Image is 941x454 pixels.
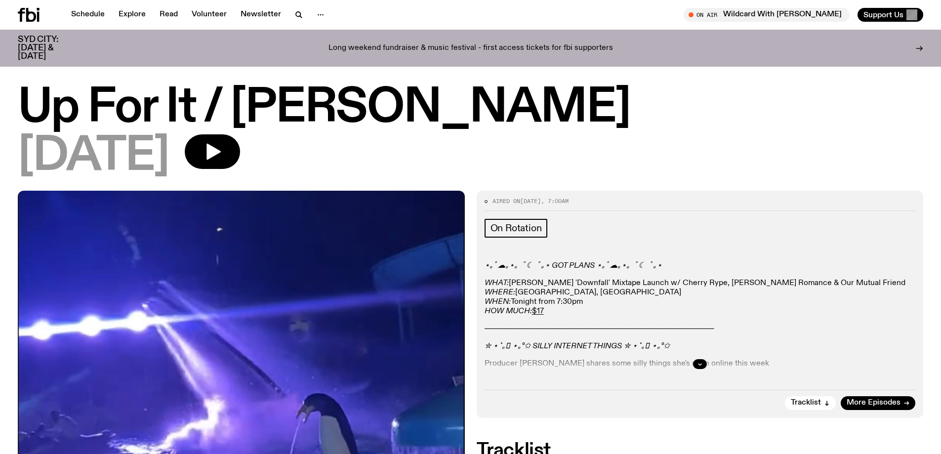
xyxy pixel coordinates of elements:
[485,219,548,238] a: On Rotation
[18,36,81,61] h3: SYD CITY: [DATE] & [DATE]
[18,134,169,179] span: [DATE]
[18,86,923,130] h1: Up For It / [PERSON_NAME]
[791,399,821,407] span: Tracklist
[485,289,515,296] em: WHERE:
[532,307,544,315] a: $17
[485,262,662,270] em: ⋆｡ﾟ☁︎｡⋆｡ ﾟ☾ ﾟ｡⋆ GOT PLANS ⋆｡ﾟ☁︎｡⋆｡ ﾟ☾ ﾟ｡⋆
[328,44,613,53] p: Long weekend fundraiser & music festival - first access tickets for fbi supporters
[113,8,152,22] a: Explore
[186,8,233,22] a: Volunteer
[65,8,111,22] a: Schedule
[847,399,900,407] span: More Episodes
[858,8,923,22] button: Support Us
[863,10,903,19] span: Support Us
[684,8,850,22] button: On AirWildcard With [PERSON_NAME]
[485,298,511,306] em: WHEN:
[541,197,569,205] span: , 7:00am
[485,307,532,315] em: HOW MUCH:
[485,342,670,350] em: ✮ ⋆ ˚｡𖦹 ⋆｡°✩ SILLY INTERNET THINGS ✮ ⋆ ˚｡𖦹 ⋆｡°✩
[485,279,916,317] p: [PERSON_NAME] 'Downfall' Mixtape Launch w/ Cherry Rype, [PERSON_NAME] Romance & Our Mutual Friend...
[841,396,915,410] a: More Episodes
[485,279,509,287] em: WHAT:
[492,197,520,205] span: Aired on
[485,325,916,334] p: ─────────────────────────────────────────
[154,8,184,22] a: Read
[491,223,542,234] span: On Rotation
[520,197,541,205] span: [DATE]
[785,396,836,410] button: Tracklist
[235,8,287,22] a: Newsletter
